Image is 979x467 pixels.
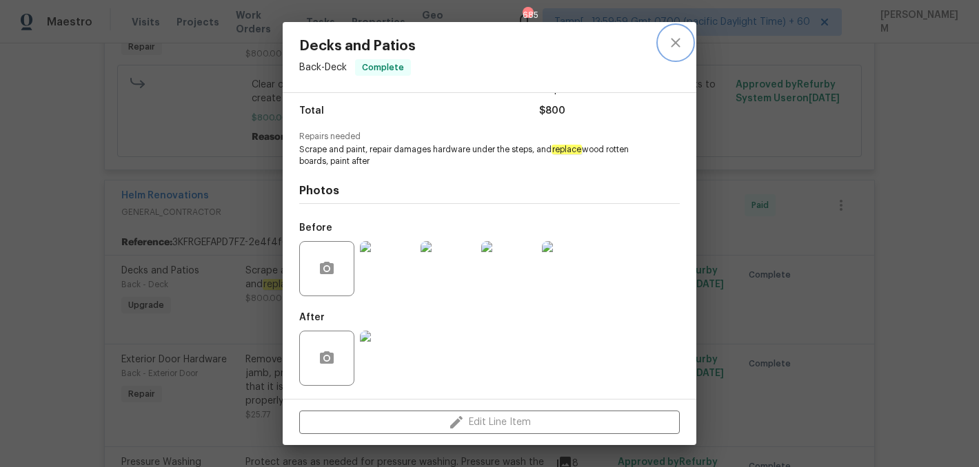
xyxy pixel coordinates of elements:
span: $800 [539,101,565,121]
h4: Photos [299,184,680,198]
h5: Before [299,223,332,233]
span: Complete [356,61,410,74]
em: replace [552,145,582,154]
span: Repairs needed [299,132,680,141]
span: Scrape and paint, repair damages hardware under the steps, and wood rotten boards, paint after [299,144,642,167]
span: Decks and Patios [299,39,416,54]
h5: After [299,313,325,322]
div: 685 [523,8,532,22]
span: Total [299,101,324,121]
button: close [659,26,692,59]
span: Back - Deck [299,63,347,72]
